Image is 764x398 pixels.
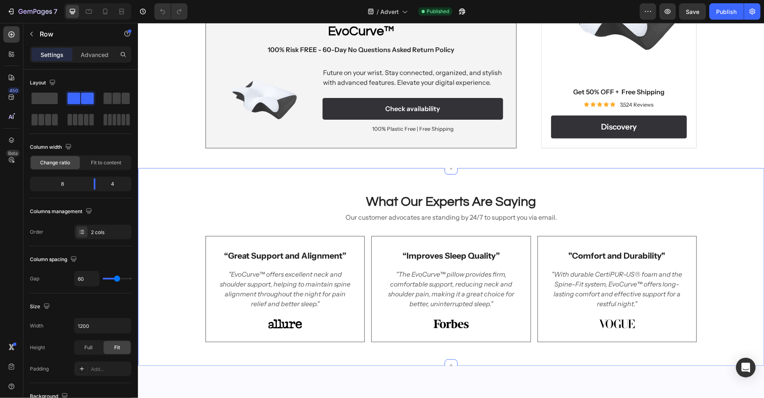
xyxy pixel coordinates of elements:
[91,159,121,166] span: Fit to content
[295,296,331,306] img: gempages_575956228132307487-8e4f4875-4502-409c-8bcb-a2f39e254846.svg
[414,227,545,238] p: "Comfort and Durability"
[32,178,87,190] div: 8
[130,296,164,306] img: gempages_575956228132307487-ed7aa024-e28f-417e-858e-92fbbcecd08f.svg
[30,228,43,236] div: Order
[414,247,545,285] i: "With durable CertiPUR-US® foam and the Spine-Fit system, EvoCurve™ offers long-lasting comfort a...
[75,271,99,286] input: Auto
[30,322,43,330] div: Width
[736,358,756,378] div: Open Intercom Messenger
[686,8,700,15] span: Save
[81,50,108,59] p: Advanced
[82,247,212,285] i: "EvoCurve™ offers excellent neck and shoulder support, helping to maintain spine alignment throug...
[30,365,49,373] div: Padding
[185,45,364,64] p: Future on your wrist. Stay connected, organized, and stylish with advanced features. Elevate your...
[414,65,548,73] p: Get 50% OFF + Free Shipping
[250,247,376,285] i: "The EvoCurve™ pillow provides firm, comfortable support, reducing neck and shoulder pain, making...
[679,3,706,20] button: Save
[248,227,378,238] p: “Improves Sleep Quality”
[154,3,188,20] div: Undo/Redo
[717,7,737,16] div: Publish
[30,344,45,351] div: Height
[482,78,515,85] p: 3,524 Reviews
[427,8,449,15] span: Published
[247,82,302,90] p: Check availability
[84,344,93,351] span: Full
[54,7,57,16] p: 7
[102,178,130,190] div: 4
[41,50,63,59] p: Settings
[380,7,399,16] span: Advert
[185,102,364,109] p: 100% Plastic Free | Free Shipping
[30,142,73,153] div: Column width
[91,229,129,236] div: 2 cols
[8,87,20,94] div: 450
[710,3,744,20] button: Publish
[413,92,549,116] a: Discovery
[75,318,131,333] input: Auto
[114,344,120,351] span: Fit
[40,29,109,39] p: Row
[68,170,559,189] h2: What Our Experts Are Saying
[30,206,94,217] div: Columns management
[185,75,365,97] a: Check availability
[30,254,79,265] div: Column spacing
[461,296,497,306] img: gempages_575956228132307487-2e02eafb-e267-4eba-8342-4b96a12cb0cf.svg
[30,301,52,312] div: Size
[30,275,39,282] div: Gap
[91,366,129,373] div: Add...
[68,189,558,199] p: Our customer advocates are standing by 24/7 to support you via email.
[377,7,379,16] span: /
[3,3,61,20] button: 7
[463,99,499,109] p: Discovery
[41,159,70,166] span: Change ratio
[30,77,57,89] div: Layout
[6,150,20,157] div: Beta
[82,227,212,238] p: “Great Support and Alignment”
